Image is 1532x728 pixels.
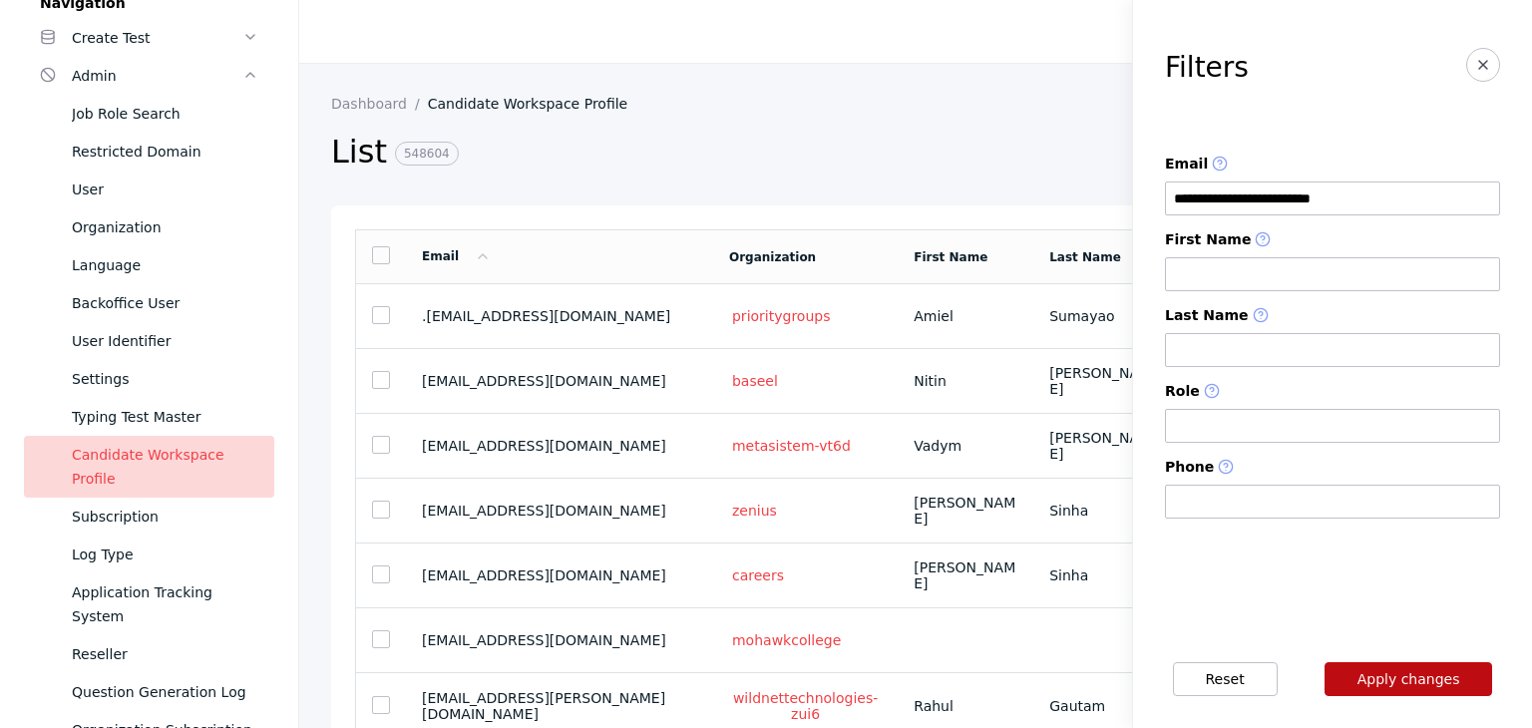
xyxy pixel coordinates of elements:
a: Typing Test Master [24,398,274,436]
section: Amiel [914,308,1017,324]
section: Sumayao [1049,308,1153,324]
section: [EMAIL_ADDRESS][PERSON_NAME][DOMAIN_NAME] [422,690,697,722]
section: Sinha [1049,503,1153,519]
section: Sinha [1049,567,1153,583]
section: Vadym [914,438,1017,454]
section: [PERSON_NAME] [914,495,1017,527]
a: Dashboard [331,96,428,112]
a: wildnettechnologies-zui6 [729,689,882,723]
a: Settings [24,360,274,398]
section: [PERSON_NAME] [1049,430,1153,462]
section: [EMAIL_ADDRESS][DOMAIN_NAME] [422,438,697,454]
div: Subscription [72,505,258,529]
label: Last Name [1165,307,1500,325]
a: Email [422,249,491,263]
div: Language [72,253,258,277]
div: Backoffice User [72,291,258,315]
div: User [72,178,258,201]
section: [EMAIL_ADDRESS][DOMAIN_NAME] [422,503,697,519]
a: mohawkcollege [729,631,844,649]
a: Application Tracking System [24,573,274,635]
div: Question Generation Log [72,680,258,704]
label: First Name [1165,231,1500,249]
div: Candidate Workspace Profile [72,443,258,491]
a: Restricted Domain [24,133,274,171]
div: Application Tracking System [72,580,258,628]
a: First Name [914,250,987,264]
a: prioritygroups [729,307,833,325]
a: zenius [729,502,780,520]
a: Backoffice User [24,284,274,322]
a: Subscription [24,498,274,536]
a: careers [729,566,787,584]
div: Restricted Domain [72,140,258,164]
div: User Identifier [72,329,258,353]
section: [PERSON_NAME] [914,559,1017,591]
a: metasistem-vt6d [729,437,854,455]
a: Organization [24,208,274,246]
div: Settings [72,367,258,391]
a: Job Role Search [24,95,274,133]
h3: Filters [1165,52,1249,84]
label: Role [1165,383,1500,401]
a: Last Name [1049,250,1121,264]
a: User Identifier [24,322,274,360]
section: Rahul [914,698,1017,714]
a: Reseller [24,635,274,673]
div: Create Test [72,26,242,50]
a: Question Generation Log [24,673,274,711]
a: Log Type [24,536,274,573]
h2: List [331,132,1190,174]
a: Language [24,246,274,284]
span: 548604 [395,142,459,166]
a: Candidate Workspace Profile [24,436,274,498]
section: Gautam [1049,698,1153,714]
section: [EMAIL_ADDRESS][DOMAIN_NAME] [422,373,697,389]
div: Organization [72,215,258,239]
label: Email [1165,156,1500,174]
div: Admin [72,64,242,88]
section: [EMAIL_ADDRESS][DOMAIN_NAME] [422,632,697,648]
section: .[EMAIL_ADDRESS][DOMAIN_NAME] [422,308,697,324]
section: Nitin [914,373,1017,389]
div: Job Role Search [72,102,258,126]
section: [PERSON_NAME] [1049,365,1153,397]
div: Reseller [72,642,258,666]
div: Typing Test Master [72,405,258,429]
div: Log Type [72,543,258,566]
a: User [24,171,274,208]
a: Candidate Workspace Profile [428,96,644,112]
section: [EMAIL_ADDRESS][DOMAIN_NAME] [422,567,697,583]
a: Organization [729,250,816,264]
a: baseel [729,372,781,390]
button: Apply changes [1325,662,1493,696]
button: Reset [1173,662,1278,696]
label: Phone [1165,459,1500,477]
